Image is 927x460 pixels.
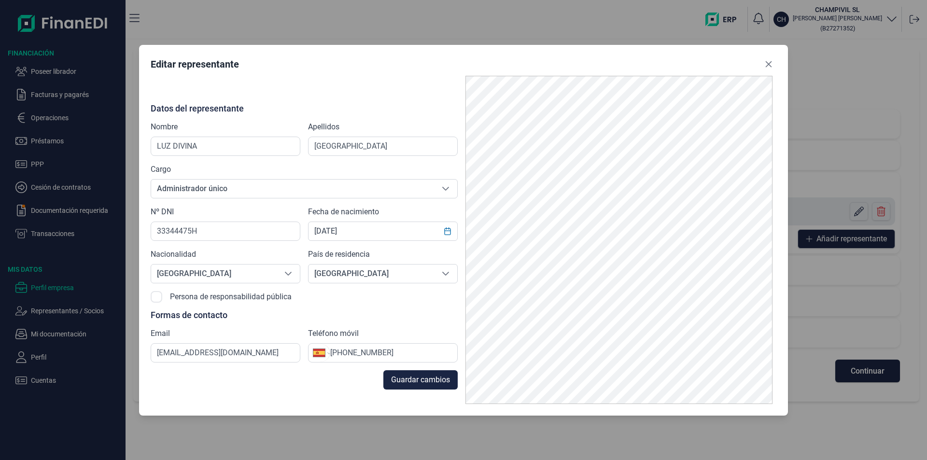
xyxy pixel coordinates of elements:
[309,265,434,283] span: [GEOGRAPHIC_DATA]
[151,121,178,133] label: Nombre
[761,56,776,72] button: Close
[151,180,434,198] span: Administrador único
[151,249,196,260] label: Nacionalidad
[151,104,458,113] p: Datos del representante
[151,265,277,283] span: [GEOGRAPHIC_DATA]
[151,164,171,175] label: Cargo
[434,180,457,198] div: Seleccione una opción
[308,328,359,339] label: Teléfono móvil
[151,206,174,218] label: Nº DNI
[277,265,300,283] div: Seleccione una opción
[308,206,379,218] label: Fecha de nacimiento
[465,76,772,404] img: PDF Viewer
[438,223,457,240] button: Choose Date
[308,249,370,260] label: País de residencia
[434,265,457,283] div: Seleccione una opción
[170,291,292,303] label: Persona de responsabilidad pública
[151,328,170,339] label: Email
[308,121,339,133] label: Apellidos
[151,310,458,320] p: Formas de contacto
[383,370,458,390] button: Guardar cambios
[391,374,450,386] span: Guardar cambios
[151,57,239,71] div: Editar representante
